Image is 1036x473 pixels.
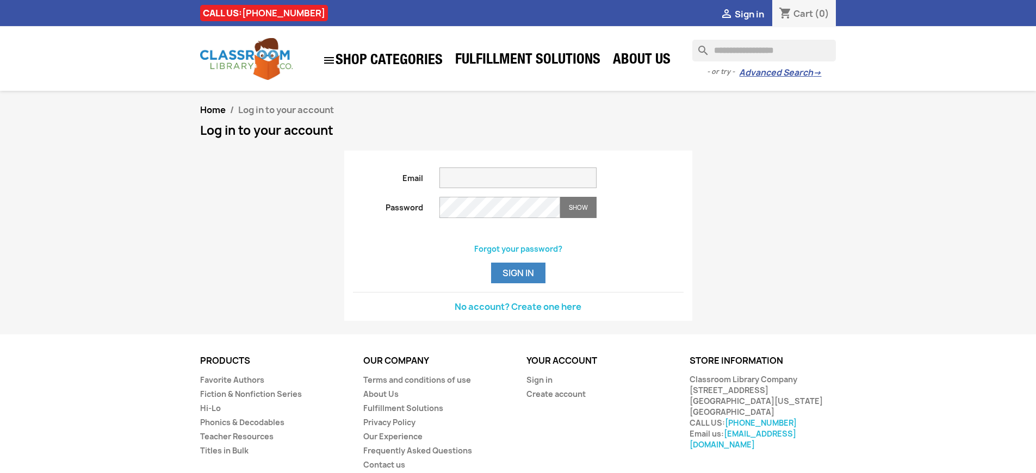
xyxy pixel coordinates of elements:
a: Create account [526,389,586,399]
img: Classroom Library Company [200,38,293,80]
div: CALL US: [200,5,328,21]
p: Our company [363,356,510,366]
a: Phonics & Decodables [200,417,284,427]
i: shopping_cart [779,8,792,21]
span: - or try - [707,66,739,77]
span: (0) [815,8,829,20]
a: Terms and conditions of use [363,375,471,385]
a: About Us [607,50,676,72]
h1: Log in to your account [200,124,836,137]
input: Password input [439,197,560,218]
span: → [813,67,821,78]
a: Fiction & Nonfiction Series [200,389,302,399]
p: Products [200,356,347,366]
i:  [720,8,733,21]
a: Fulfillment Solutions [450,50,606,72]
label: Email [345,167,432,184]
a: [EMAIL_ADDRESS][DOMAIN_NAME] [690,428,796,450]
a: Contact us [363,459,405,470]
a: Advanced Search→ [739,67,821,78]
i: search [692,40,705,53]
a: Frequently Asked Questions [363,445,472,456]
a: Forgot your password? [474,244,562,254]
a: Hi-Lo [200,403,221,413]
a: SHOP CATEGORIES [317,48,448,72]
a: [PHONE_NUMBER] [725,418,797,428]
a: Your account [526,354,597,366]
a: Titles in Bulk [200,445,249,456]
a: Fulfillment Solutions [363,403,443,413]
p: Store information [690,356,836,366]
a: Teacher Resources [200,431,274,441]
label: Password [345,197,432,213]
a: Home [200,104,226,116]
a: [PHONE_NUMBER] [242,7,325,19]
a: Favorite Authors [200,375,264,385]
button: Sign in [491,263,545,283]
input: Search [692,40,836,61]
a:  Sign in [720,8,764,20]
i:  [322,54,336,67]
span: Sign in [735,8,764,20]
a: No account? Create one here [455,301,581,313]
a: Privacy Policy [363,417,415,427]
div: Classroom Library Company [STREET_ADDRESS] [GEOGRAPHIC_DATA][US_STATE] [GEOGRAPHIC_DATA] CALL US:... [690,374,836,450]
span: Cart [793,8,813,20]
a: Sign in [526,375,553,385]
a: About Us [363,389,399,399]
button: Show [560,197,597,218]
span: Log in to your account [238,104,334,116]
a: Our Experience [363,431,423,441]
